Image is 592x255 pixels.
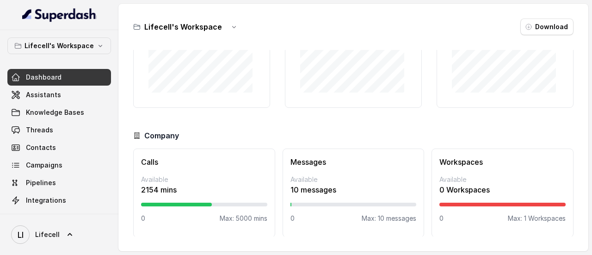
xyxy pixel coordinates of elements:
[26,125,53,135] span: Threads
[144,21,222,32] h3: Lifecell's Workspace
[26,178,56,187] span: Pipelines
[439,214,444,223] p: 0
[26,161,62,170] span: Campaigns
[26,108,84,117] span: Knowledge Bases
[7,69,111,86] a: Dashboard
[290,156,417,168] h3: Messages
[144,130,179,141] h3: Company
[7,87,111,103] a: Assistants
[362,214,416,223] p: Max: 10 messages
[290,175,417,184] p: Available
[18,230,24,240] text: LI
[7,174,111,191] a: Pipelines
[22,7,97,22] img: light.svg
[290,214,295,223] p: 0
[26,143,56,152] span: Contacts
[7,37,111,54] button: Lifecell's Workspace
[141,156,267,168] h3: Calls
[508,214,566,223] p: Max: 1 Workspaces
[25,40,94,51] p: Lifecell's Workspace
[141,214,145,223] p: 0
[7,222,111,248] a: Lifecell
[35,230,60,239] span: Lifecell
[26,196,66,205] span: Integrations
[7,122,111,138] a: Threads
[26,90,61,100] span: Assistants
[220,214,267,223] p: Max: 5000 mins
[290,184,417,195] p: 10 messages
[439,184,566,195] p: 0 Workspaces
[141,175,267,184] p: Available
[520,19,573,35] button: Download
[26,213,66,223] span: API Settings
[439,175,566,184] p: Available
[7,157,111,174] a: Campaigns
[7,192,111,209] a: Integrations
[7,139,111,156] a: Contacts
[141,184,267,195] p: 2154 mins
[7,210,111,226] a: API Settings
[26,73,62,82] span: Dashboard
[439,156,566,168] h3: Workspaces
[7,104,111,121] a: Knowledge Bases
